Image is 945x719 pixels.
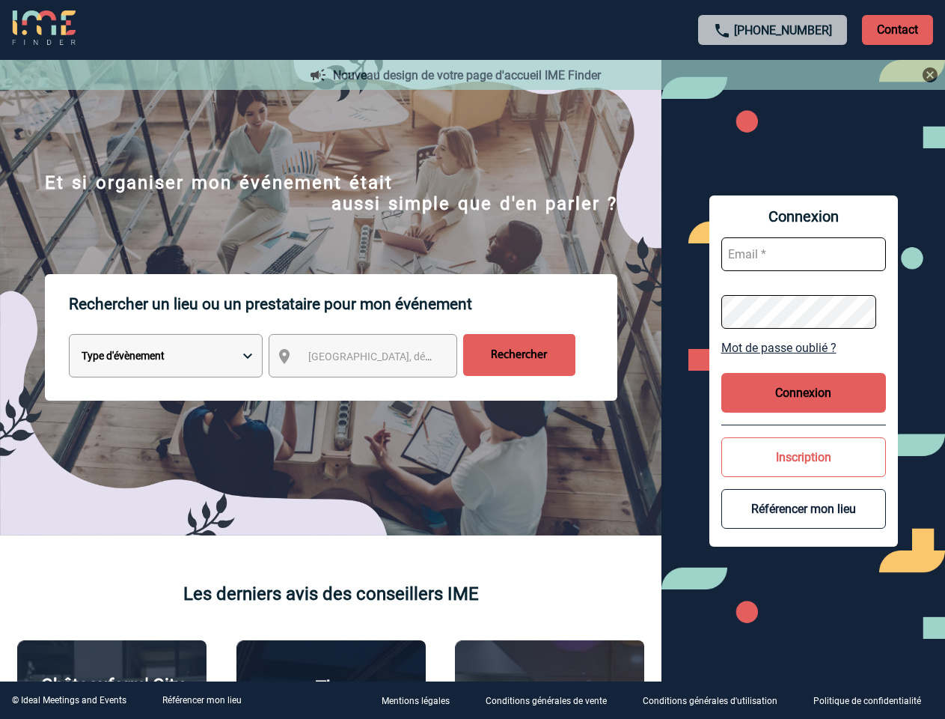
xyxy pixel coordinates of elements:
p: Conditions générales d'utilisation [643,697,777,707]
a: Conditions générales de vente [474,694,631,708]
a: Référencer mon lieu [162,695,242,706]
a: Politique de confidentialité [801,694,945,708]
a: Mentions légales [370,694,474,708]
div: © Ideal Meetings and Events [12,695,126,706]
p: Mentions légales [382,697,450,707]
a: Conditions générales d'utilisation [631,694,801,708]
p: Conditions générales de vente [486,697,607,707]
p: Politique de confidentialité [813,697,921,707]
